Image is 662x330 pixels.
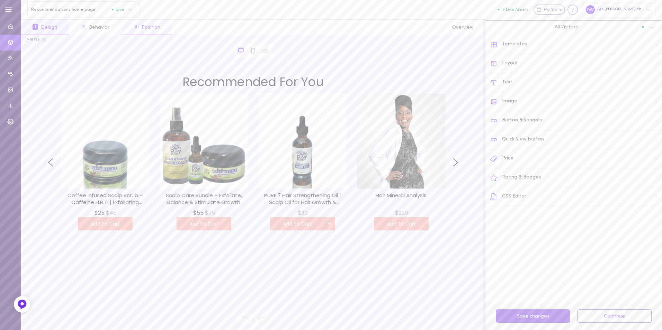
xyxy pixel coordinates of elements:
[57,76,449,88] h2: Recommended For You
[122,20,172,35] button: 3Position
[534,4,565,15] a: My Store
[440,20,485,35] button: Overview
[253,313,270,324] span: Redo
[78,217,133,230] span: Add To Cart
[301,209,308,217] span: 30
[45,93,56,231] button: Left arrow
[236,313,253,324] span: Undo
[490,92,662,111] div: Image
[17,299,27,310] img: Feedback Button
[258,93,347,231] div: Add To Cart
[197,209,204,217] span: 55
[21,20,69,35] button: 1Design
[567,4,578,15] div: Knowledge center
[270,217,335,230] span: Add To Cart
[555,24,578,30] span: All Visitors
[490,73,662,92] div: Text
[360,192,442,199] h3: Hair Mineral Analysis
[33,24,38,30] span: 1
[298,209,301,217] span: $
[583,2,655,17] div: Ask [PERSON_NAME] About Hair & Health
[193,209,197,217] span: $
[133,24,139,30] span: 3
[112,7,125,12] span: Live
[399,209,408,217] span: 229
[490,187,662,207] div: CSS Editor
[81,24,86,30] span: 2
[490,35,662,54] div: Templates
[490,54,662,73] div: Layout
[490,149,662,168] div: Price
[69,20,121,35] button: 2Behavior
[450,93,461,231] button: Right arrow
[490,168,662,187] div: Rating & Badges
[498,7,529,12] button: 9 Live Assets
[98,209,105,217] span: 25
[544,7,562,13] span: My Store
[261,192,344,199] h3: PURE 7 Hair Strengthening Oil | Scalp Oil for Hair Growth & Breakage Repair
[374,217,429,230] span: Add To Cart
[61,93,149,231] div: Add To Cart
[95,209,98,217] span: $
[498,7,534,12] a: 9 Live Assets
[162,192,245,199] h3: Scalp Care Bundle – Exfoliate, Balance & Stimulate Growth
[395,209,399,217] span: $
[490,130,662,149] div: Quick View button
[205,209,208,217] span: $
[27,37,40,42] div: f-18428
[106,209,109,217] span: $
[496,309,570,323] button: Save changes
[177,217,231,230] span: Add To Cart
[160,93,248,231] div: Add To Cart
[109,209,117,217] span: 45
[64,192,146,199] h3: Coffee Infused Scalp Scrub – Caffeine H.R.T. | Exfoliating Scalp Treatment Scrub
[31,7,112,12] span: Recommendations home page
[357,93,445,231] div: Add To Cart
[208,209,215,217] span: 75
[577,309,652,323] button: Continue
[490,111,662,130] div: Button & Variants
